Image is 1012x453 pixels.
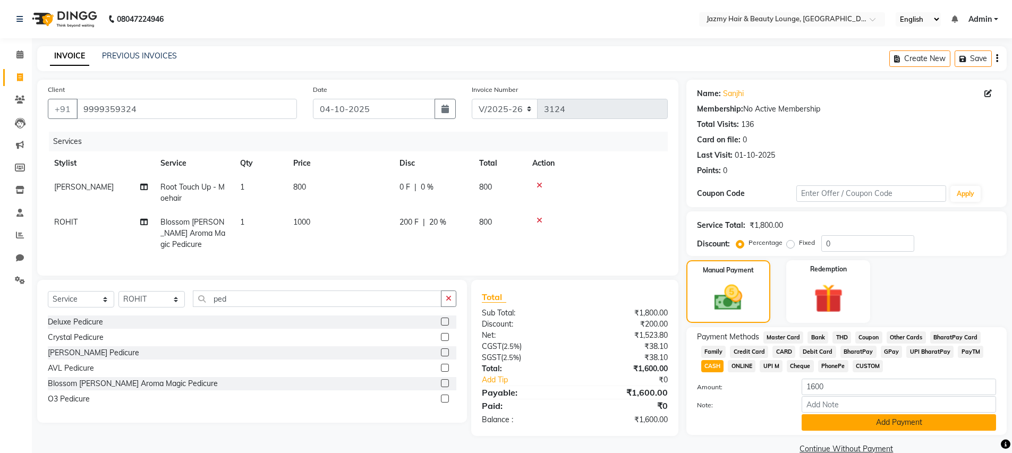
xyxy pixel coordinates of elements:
[48,317,103,328] div: Deluxe Pedicure
[474,319,575,330] div: Discount:
[575,363,676,374] div: ₹1,600.00
[160,217,225,249] span: Blossom [PERSON_NAME] Aroma Magic Pedicure
[399,182,410,193] span: 0 F
[575,341,676,352] div: ₹38.10
[749,238,783,247] label: Percentage
[575,319,676,330] div: ₹200.00
[697,88,721,99] div: Name:
[48,363,94,374] div: AVL Pedicure
[743,134,747,146] div: 0
[474,374,591,386] a: Add Tip
[800,346,836,358] span: Debit Card
[968,14,992,25] span: Admin
[705,281,751,314] img: _cash.svg
[810,264,847,274] label: Redemption
[818,360,848,372] span: PhonePe
[906,346,954,358] span: UPI BharatPay
[474,414,575,425] div: Balance :
[802,414,996,431] button: Add Payment
[474,341,575,352] div: ( )
[689,382,794,392] label: Amount:
[575,352,676,363] div: ₹38.10
[723,165,727,176] div: 0
[474,307,575,319] div: Sub Total:
[48,332,104,343] div: Crystal Pedicure
[473,151,526,175] th: Total
[76,99,297,119] input: Search by Name/Mobile/Email/Code
[701,346,726,358] span: Family
[697,188,797,199] div: Coupon Code
[482,292,506,303] span: Total
[697,119,739,130] div: Total Visits:
[697,238,730,250] div: Discount:
[102,51,177,61] a: PREVIOUS INVOICES
[723,88,744,99] a: Sanjhi
[423,217,425,228] span: |
[697,165,721,176] div: Points:
[48,394,90,405] div: O3 Pedicure
[796,185,946,202] input: Enter Offer / Coupon Code
[730,346,768,358] span: Credit Card
[240,217,244,227] span: 1
[117,4,164,34] b: 08047224946
[474,386,575,399] div: Payable:
[472,85,518,95] label: Invoice Number
[479,182,492,192] span: 800
[575,307,676,319] div: ₹1,800.00
[807,331,828,344] span: Bank
[526,151,668,175] th: Action
[48,99,78,119] button: +91
[950,186,981,202] button: Apply
[802,379,996,395] input: Amount
[482,341,501,351] span: CGST
[703,266,754,275] label: Manual Payment
[399,217,419,228] span: 200 F
[474,363,575,374] div: Total:
[27,4,100,34] img: logo
[160,182,225,203] span: Root Touch Up - Moehair
[474,399,575,412] div: Paid:
[735,150,775,161] div: 01-10-2025
[701,360,724,372] span: CASH
[48,151,154,175] th: Stylist
[50,47,89,66] a: INVOICE
[474,352,575,363] div: ( )
[234,151,287,175] th: Qty
[930,331,981,344] span: BharatPay Card
[293,182,306,192] span: 800
[689,400,794,410] label: Note:
[293,217,310,227] span: 1000
[48,378,218,389] div: Blossom [PERSON_NAME] Aroma Magic Pedicure
[592,374,676,386] div: ₹0
[763,331,804,344] span: Master Card
[49,132,676,151] div: Services
[503,353,519,362] span: 2.5%
[414,182,416,193] span: |
[728,360,755,372] span: ONLINE
[575,386,676,399] div: ₹1,600.00
[54,217,78,227] span: ROHIT
[479,217,492,227] span: 800
[787,360,814,372] span: Cheque
[887,331,926,344] span: Other Cards
[474,330,575,341] div: Net:
[504,342,520,351] span: 2.5%
[881,346,903,358] span: GPay
[482,353,501,362] span: SGST
[741,119,754,130] div: 136
[772,346,795,358] span: CARD
[840,346,877,358] span: BharatPay
[575,414,676,425] div: ₹1,600.00
[889,50,950,67] button: Create New
[154,151,234,175] th: Service
[802,396,996,413] input: Add Note
[697,134,741,146] div: Card on file:
[697,104,996,115] div: No Active Membership
[48,347,139,358] div: [PERSON_NAME] Pedicure
[54,182,114,192] span: [PERSON_NAME]
[805,280,852,317] img: _gift.svg
[760,360,783,372] span: UPI M
[193,290,441,307] input: Search or Scan
[750,220,783,231] div: ₹1,800.00
[855,331,882,344] span: Coupon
